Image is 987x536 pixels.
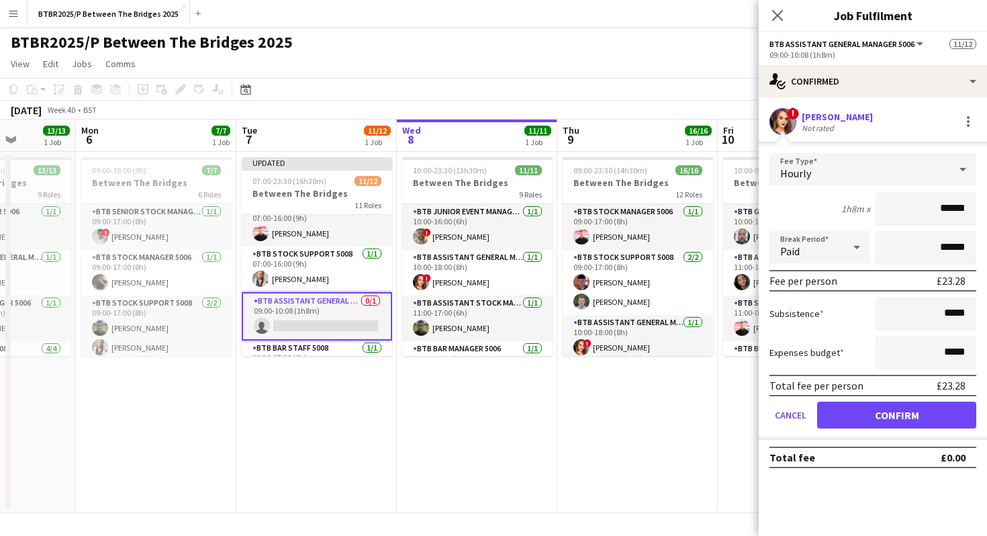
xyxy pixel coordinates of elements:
[365,137,390,147] div: 1 Job
[675,165,702,175] span: 16/16
[242,201,392,247] app-card-role: BTB Stock Manager 50061/107:00-16:00 (9h)[PERSON_NAME]
[723,177,874,189] h3: Between The Bridges
[211,126,230,136] span: 7/7
[563,315,713,361] app-card-role: BTB Assistant General Manager 50061/110:00-18:00 (8h)![PERSON_NAME]
[402,296,553,341] app-card-role: BTB Assistant Stock Manager 50061/111:00-17:00 (6h)[PERSON_NAME]
[242,157,392,168] div: Updated
[355,200,381,210] span: 11 Roles
[675,189,702,199] span: 12 Roles
[734,165,826,175] span: 10:00-00:30 (14h30m) (Sat)
[11,58,30,70] span: View
[525,137,551,147] div: 1 Job
[44,137,69,147] div: 1 Job
[802,123,837,133] div: Not rated
[242,341,392,386] app-card-role: BTB Bar Staff 50081/111:30-17:30 (6h)
[81,250,232,296] app-card-role: BTB Stock Manager 50061/109:00-17:00 (8h)[PERSON_NAME]
[563,124,579,136] span: Thu
[400,132,421,147] span: 8
[413,165,487,175] span: 10:00-23:30 (13h30m)
[937,274,966,287] div: £23.28
[402,204,553,250] app-card-role: BTB Junior Event Manager 50391/110:00-16:00 (6h)![PERSON_NAME]
[759,7,987,24] h3: Job Fulfilment
[402,250,553,296] app-card-role: BTB Assistant General Manager 50061/110:00-18:00 (8h)![PERSON_NAME]
[252,176,326,186] span: 07:00-23:30 (16h30m)
[423,228,431,236] span: !
[723,124,734,136] span: Fri
[563,250,713,315] app-card-role: BTB Stock support 50082/209:00-17:00 (8h)[PERSON_NAME][PERSON_NAME]
[34,165,60,175] span: 13/13
[105,58,136,70] span: Comms
[364,126,391,136] span: 11/12
[102,228,110,236] span: !
[769,308,824,320] label: Subsistence
[212,137,230,147] div: 1 Job
[202,165,221,175] span: 7/7
[723,157,874,356] app-job-card: 10:00-00:30 (14h30m) (Sat)32/32Between The Bridges19 RolesBTB General Manager 50391/110:00-19:00 ...
[723,250,874,296] app-card-role: BTB Assistant Bar Manager 50061/111:00-17:00 (6h)[PERSON_NAME]
[769,379,863,392] div: Total fee per person
[81,296,232,361] app-card-role: BTB Stock support 50082/209:00-17:00 (8h)[PERSON_NAME][PERSON_NAME]
[769,274,837,287] div: Fee per person
[43,126,70,136] span: 13/13
[519,189,542,199] span: 9 Roles
[81,124,99,136] span: Mon
[769,347,844,359] label: Expenses budget
[759,65,987,97] div: Confirmed
[28,1,190,27] button: BTBR2025/P Between The Bridges 2025
[685,126,712,136] span: 16/16
[355,176,381,186] span: 11/12
[937,379,966,392] div: £23.28
[802,111,873,123] div: [PERSON_NAME]
[81,204,232,250] app-card-role: BTB Senior Stock Manager 50061/109:00-17:00 (8h)![PERSON_NAME]
[423,274,431,282] span: !
[583,339,592,347] span: !
[402,341,553,387] app-card-role: BTB Bar Manager 50061/111:00-23:30 (12h30m)
[769,50,976,60] div: 09:00-10:08 (1h8m)
[686,137,711,147] div: 1 Job
[402,124,421,136] span: Wed
[5,55,35,73] a: View
[769,402,812,429] button: Cancel
[563,204,713,250] app-card-role: BTB Stock Manager 50061/109:00-17:00 (8h)[PERSON_NAME]
[941,451,966,464] div: £0.00
[402,177,553,189] h3: Between The Bridges
[242,187,392,199] h3: Between The Bridges
[242,157,392,356] app-job-card: Updated07:00-23:30 (16h30m)11/12Between The Bridges11 RolesBTB Senior Stock Manager 50061/107:00-...
[573,165,647,175] span: 09:00-23:30 (14h30m)
[81,157,232,356] app-job-card: 09:00-18:00 (9h)7/7Between The Bridges6 RolesBTB Senior Stock Manager 50061/109:00-17:00 (8h)![PE...
[769,39,925,49] button: BTB Assistant General Manager 5006
[242,247,392,292] app-card-role: BTB Stock support 50081/107:00-16:00 (9h)[PERSON_NAME]
[38,55,64,73] a: Edit
[402,157,553,356] app-job-card: 10:00-23:30 (13h30m)11/11Between The Bridges9 RolesBTB Junior Event Manager 50391/110:00-16:00 (6...
[817,402,976,429] button: Confirm
[198,189,221,199] span: 6 Roles
[723,341,874,406] app-card-role: BTB Bar Staff 50082/211:30-17:30 (6h)
[11,103,42,117] div: [DATE]
[92,165,146,175] span: 09:00-18:00 (9h)
[11,32,293,52] h1: BTBR2025/P Between The Bridges 2025
[72,58,92,70] span: Jobs
[44,105,78,115] span: Week 40
[787,107,799,120] span: !
[242,292,392,341] app-card-role: BTB Assistant General Manager 50060/109:00-10:08 (1h8m)
[242,124,257,136] span: Tue
[841,203,870,215] div: 1h8m x
[780,167,811,180] span: Hourly
[79,132,99,147] span: 6
[100,55,141,73] a: Comms
[563,177,713,189] h3: Between The Bridges
[721,132,734,147] span: 10
[43,58,58,70] span: Edit
[515,165,542,175] span: 11/11
[769,451,815,464] div: Total fee
[769,39,914,49] span: BTB Assistant General Manager 5006
[949,39,976,49] span: 11/12
[563,157,713,356] app-job-card: 09:00-23:30 (14h30m)16/16Between The Bridges12 RolesBTB Stock Manager 50061/109:00-17:00 (8h)[PER...
[240,132,257,147] span: 7
[38,189,60,199] span: 9 Roles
